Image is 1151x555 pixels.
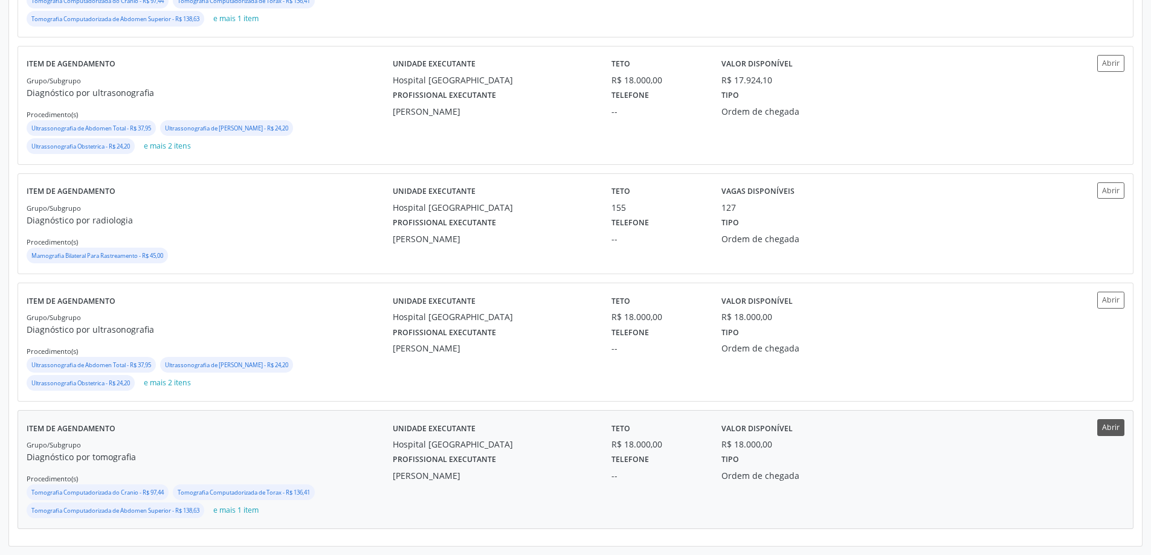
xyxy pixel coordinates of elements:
[611,292,630,310] label: Teto
[721,74,772,86] div: R$ 17.924,10
[393,342,595,354] div: [PERSON_NAME]
[27,55,115,74] label: Item de agendamento
[31,489,164,496] small: Tomografia Computadorizada do Cranio - R$ 97,44
[721,342,869,354] div: Ordem de chegada
[611,214,649,233] label: Telefone
[721,214,739,233] label: Tipo
[721,55,793,74] label: Valor disponível
[1097,55,1124,71] button: Abrir
[31,507,199,515] small: Tomografia Computadorizada de Abdomen Superior - R$ 138,63
[1097,182,1124,199] button: Abrir
[721,201,736,214] div: 127
[611,182,630,201] label: Teto
[611,342,704,354] div: --
[611,201,704,214] div: 155
[721,451,739,469] label: Tipo
[27,237,78,246] small: Procedimento(s)
[393,214,496,233] label: Profissional executante
[393,55,476,74] label: Unidade executante
[31,15,199,23] small: Tomografia Computadorizada de Abdomen Superior - R$ 138,63
[721,182,795,201] label: Vagas disponíveis
[611,323,649,342] label: Telefone
[721,323,739,342] label: Tipo
[611,74,704,86] div: R$ 18.000,00
[27,76,81,85] small: Grupo/Subgrupo
[393,438,595,451] div: Hospital [GEOGRAPHIC_DATA]
[31,361,151,369] small: Ultrassonografia de Abdomen Total - R$ 37,95
[27,323,393,336] p: Diagnóstico por ultrasonografia
[721,419,793,438] label: Valor disponível
[393,419,476,438] label: Unidade executante
[27,347,78,356] small: Procedimento(s)
[165,361,288,369] small: Ultrassonografia de [PERSON_NAME] - R$ 24,20
[611,451,649,469] label: Telefone
[393,86,496,105] label: Profissional executante
[611,86,649,105] label: Telefone
[27,313,81,322] small: Grupo/Subgrupo
[27,440,81,449] small: Grupo/Subgrupo
[31,252,163,260] small: Mamografia Bilateral Para Rastreamento - R$ 45,00
[27,110,78,119] small: Procedimento(s)
[139,138,196,155] button: e mais 2 itens
[31,124,151,132] small: Ultrassonografia de Abdomen Total - R$ 37,95
[27,292,115,310] label: Item de agendamento
[393,182,476,201] label: Unidade executante
[611,469,704,482] div: --
[393,323,496,342] label: Profissional executante
[393,310,595,323] div: Hospital [GEOGRAPHIC_DATA]
[611,310,704,323] div: R$ 18.000,00
[721,105,869,118] div: Ordem de chegada
[27,451,393,463] p: Diagnóstico por tomografia
[721,310,772,323] div: R$ 18.000,00
[721,469,869,482] div: Ordem de chegada
[27,86,393,99] p: Diagnóstico por ultrasonografia
[27,204,81,213] small: Grupo/Subgrupo
[721,438,772,451] div: R$ 18.000,00
[31,143,130,150] small: Ultrassonografia Obstetrica - R$ 24,20
[393,74,595,86] div: Hospital [GEOGRAPHIC_DATA]
[27,182,115,201] label: Item de agendamento
[27,474,78,483] small: Procedimento(s)
[721,86,739,105] label: Tipo
[611,419,630,438] label: Teto
[208,502,263,519] button: e mais 1 item
[208,11,263,27] button: e mais 1 item
[1097,419,1124,435] button: Abrir
[31,379,130,387] small: Ultrassonografia Obstetrica - R$ 24,20
[165,124,288,132] small: Ultrassonografia de [PERSON_NAME] - R$ 24,20
[393,469,595,482] div: [PERSON_NAME]
[611,438,704,451] div: R$ 18.000,00
[393,105,595,118] div: [PERSON_NAME]
[393,292,476,310] label: Unidade executante
[393,201,595,214] div: Hospital [GEOGRAPHIC_DATA]
[393,451,496,469] label: Profissional executante
[611,233,704,245] div: --
[611,55,630,74] label: Teto
[721,233,869,245] div: Ordem de chegada
[27,214,393,226] p: Diagnóstico por radiologia
[27,419,115,438] label: Item de agendamento
[721,292,793,310] label: Valor disponível
[393,233,595,245] div: [PERSON_NAME]
[178,489,310,496] small: Tomografia Computadorizada de Torax - R$ 136,41
[139,375,196,391] button: e mais 2 itens
[1097,292,1124,308] button: Abrir
[611,105,704,118] div: --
